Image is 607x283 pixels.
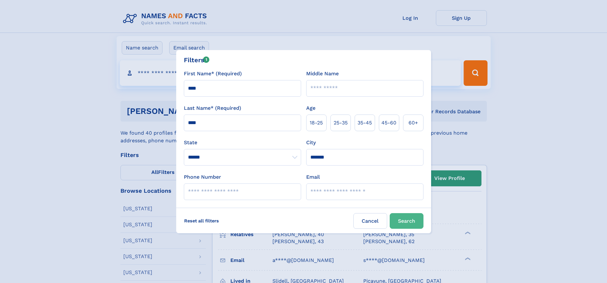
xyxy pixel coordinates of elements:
span: 18‑25 [310,119,323,127]
span: 45‑60 [381,119,396,127]
label: Cancel [353,213,387,229]
div: Filters [184,55,210,65]
span: 35‑45 [358,119,372,127]
label: Age [306,104,315,112]
label: State [184,139,301,146]
label: Last Name* (Required) [184,104,241,112]
label: Phone Number [184,173,221,181]
label: First Name* (Required) [184,70,242,78]
label: City [306,139,316,146]
label: Email [306,173,320,181]
button: Search [390,213,423,229]
span: 25‑35 [334,119,348,127]
label: Reset all filters [180,213,223,228]
span: 60+ [408,119,418,127]
label: Middle Name [306,70,339,78]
